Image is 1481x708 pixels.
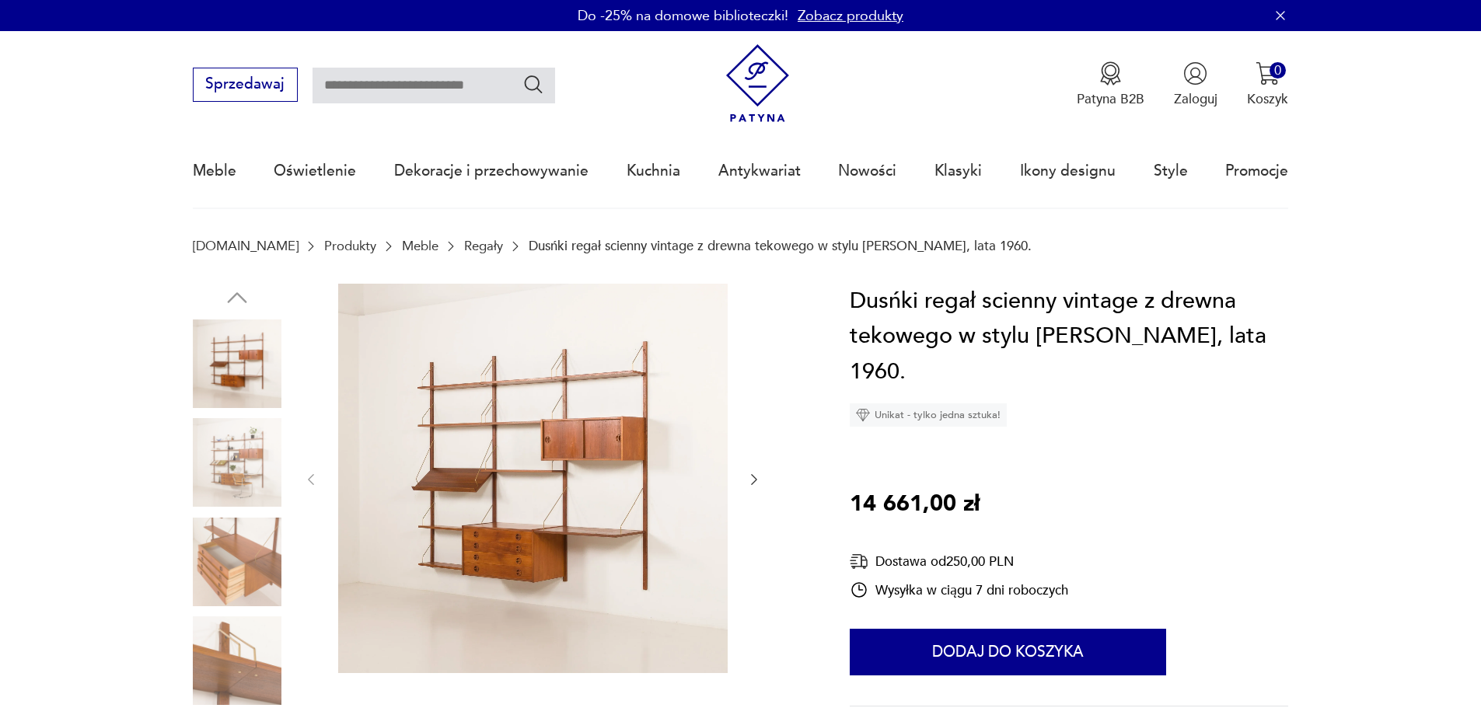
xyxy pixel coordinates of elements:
[1256,61,1280,85] img: Ikona koszyka
[1077,61,1144,108] a: Ikona medaluPatyna B2B
[1247,90,1288,108] p: Koszyk
[718,135,801,207] a: Antykwariat
[627,135,680,207] a: Kuchnia
[464,239,503,253] a: Regały
[1020,135,1116,207] a: Ikony designu
[402,239,438,253] a: Meble
[1225,135,1288,207] a: Promocje
[850,403,1007,427] div: Unikat - tylko jedna sztuka!
[1174,90,1217,108] p: Zaloguj
[850,629,1166,675] button: Dodaj do koszyka
[798,6,903,26] a: Zobacz produkty
[193,135,236,207] a: Meble
[838,135,896,207] a: Nowości
[850,552,868,571] img: Ikona dostawy
[1270,62,1286,78] div: 0
[1247,61,1288,108] button: 0Koszyk
[193,68,298,102] button: Sprzedawaj
[193,518,281,606] img: Zdjęcie produktu Dusńki regał scienny vintage z drewna tekowego w stylu Poul Cadovius, lata 1960.
[1174,61,1217,108] button: Zaloguj
[193,418,281,507] img: Zdjęcie produktu Dusńki regał scienny vintage z drewna tekowego w stylu Poul Cadovius, lata 1960.
[850,552,1068,571] div: Dostawa od 250,00 PLN
[718,44,797,123] img: Patyna - sklep z meblami i dekoracjami vintage
[1099,61,1123,85] img: Ikona medalu
[1077,90,1144,108] p: Patyna B2B
[578,6,788,26] p: Do -25% na domowe biblioteczki!
[394,135,589,207] a: Dekoracje i przechowywanie
[529,239,1032,253] p: Dusńki regał scienny vintage z drewna tekowego w stylu [PERSON_NAME], lata 1960.
[934,135,982,207] a: Klasyki
[522,73,545,96] button: Szukaj
[193,79,298,92] a: Sprzedawaj
[1077,61,1144,108] button: Patyna B2B
[1183,61,1207,85] img: Ikonka użytkownika
[274,135,356,207] a: Oświetlenie
[324,239,376,253] a: Produkty
[850,581,1068,599] div: Wysyłka w ciągu 7 dni roboczych
[856,408,870,422] img: Ikona diamentu
[338,284,728,673] img: Zdjęcie produktu Dusńki regał scienny vintage z drewna tekowego w stylu Poul Cadovius, lata 1960.
[1154,135,1188,207] a: Style
[193,239,299,253] a: [DOMAIN_NAME]
[193,319,281,408] img: Zdjęcie produktu Dusńki regał scienny vintage z drewna tekowego w stylu Poul Cadovius, lata 1960.
[850,284,1288,390] h1: Dusńki regał scienny vintage z drewna tekowego w stylu [PERSON_NAME], lata 1960.
[850,487,980,522] p: 14 661,00 zł
[193,616,281,705] img: Zdjęcie produktu Dusńki regał scienny vintage z drewna tekowego w stylu Poul Cadovius, lata 1960.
